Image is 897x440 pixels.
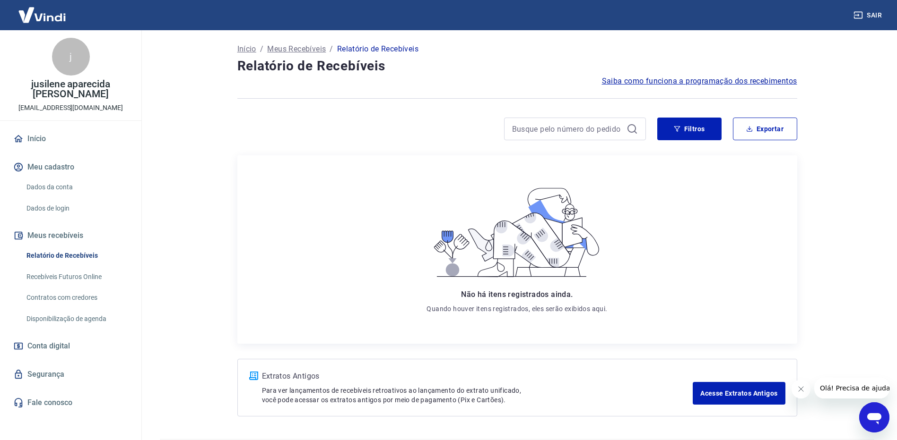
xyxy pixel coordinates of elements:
a: Relatório de Recebíveis [23,246,130,265]
span: Olá! Precisa de ajuda? [6,7,79,14]
span: Conta digital [27,339,70,353]
p: / [260,43,263,55]
div: j [52,38,90,76]
a: Conta digital [11,336,130,356]
a: Segurança [11,364,130,385]
span: Não há itens registrados ainda. [461,290,573,299]
iframe: Fechar mensagem [792,380,810,398]
button: Sair [852,7,886,24]
button: Meus recebíveis [11,225,130,246]
p: [EMAIL_ADDRESS][DOMAIN_NAME] [18,103,123,113]
p: Relatório de Recebíveis [337,43,418,55]
button: Meu cadastro [11,157,130,178]
p: Quando houver itens registrados, eles serão exibidos aqui. [427,304,607,313]
a: Acesse Extratos Antigos [693,382,785,405]
a: Fale conosco [11,392,130,413]
iframe: Botão para abrir a janela de mensagens [859,402,889,432]
a: Dados da conta [23,178,130,197]
img: ícone [249,372,258,380]
a: Recebíveis Futuros Online [23,267,130,287]
iframe: Mensagem da empresa [814,378,889,398]
a: Contratos com credores [23,288,130,307]
a: Início [237,43,256,55]
p: Para ver lançamentos de recebíveis retroativos ao lançamento do extrato unificado, você pode aces... [262,386,693,405]
p: jusilene aparecida [PERSON_NAME] [8,79,134,99]
a: Disponibilização de agenda [23,309,130,329]
p: Extratos Antigos [262,371,693,382]
button: Filtros [657,118,722,140]
a: Início [11,128,130,149]
a: Meus Recebíveis [267,43,326,55]
a: Saiba como funciona a programação dos recebimentos [602,76,797,87]
a: Dados de login [23,199,130,218]
button: Exportar [733,118,797,140]
h4: Relatório de Recebíveis [237,57,797,76]
p: / [330,43,333,55]
img: Vindi [11,0,73,29]
input: Busque pelo número do pedido [512,122,623,136]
